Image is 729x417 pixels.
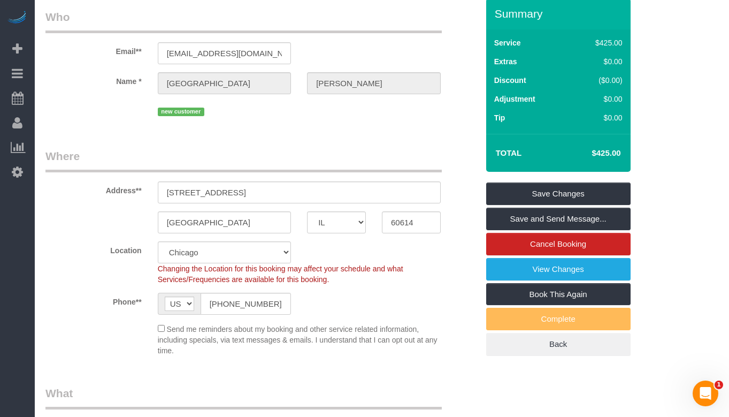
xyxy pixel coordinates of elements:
[486,283,631,306] a: Book This Again
[496,148,522,157] strong: Total
[494,37,521,48] label: Service
[573,56,623,67] div: $0.00
[37,241,150,256] label: Location
[494,112,505,123] label: Tip
[45,148,442,172] legend: Where
[494,94,535,104] label: Adjustment
[693,381,718,406] iframe: Intercom live chat
[573,75,623,86] div: ($0.00)
[158,72,291,94] input: First Name**
[37,72,150,87] label: Name *
[382,211,441,233] input: Zip Code**
[486,208,631,230] a: Save and Send Message...
[573,94,623,104] div: $0.00
[486,183,631,205] a: Save Changes
[494,75,526,86] label: Discount
[494,56,517,67] label: Extras
[158,325,438,355] span: Send me reminders about my booking and other service related information, including specials, via...
[158,264,403,284] span: Changing the Location for this booking may affect your schedule and what Services/Frequencies are...
[45,385,442,410] legend: What
[486,233,631,255] a: Cancel Booking
[715,381,723,389] span: 1
[158,108,204,116] span: new customer
[307,72,441,94] input: Last Name*
[45,9,442,33] legend: Who
[6,11,28,26] img: Automaid Logo
[573,37,623,48] div: $425.00
[573,112,623,123] div: $0.00
[486,333,631,355] a: Back
[495,7,625,20] h3: Summary
[559,149,620,158] h4: $425.00
[486,258,631,280] a: View Changes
